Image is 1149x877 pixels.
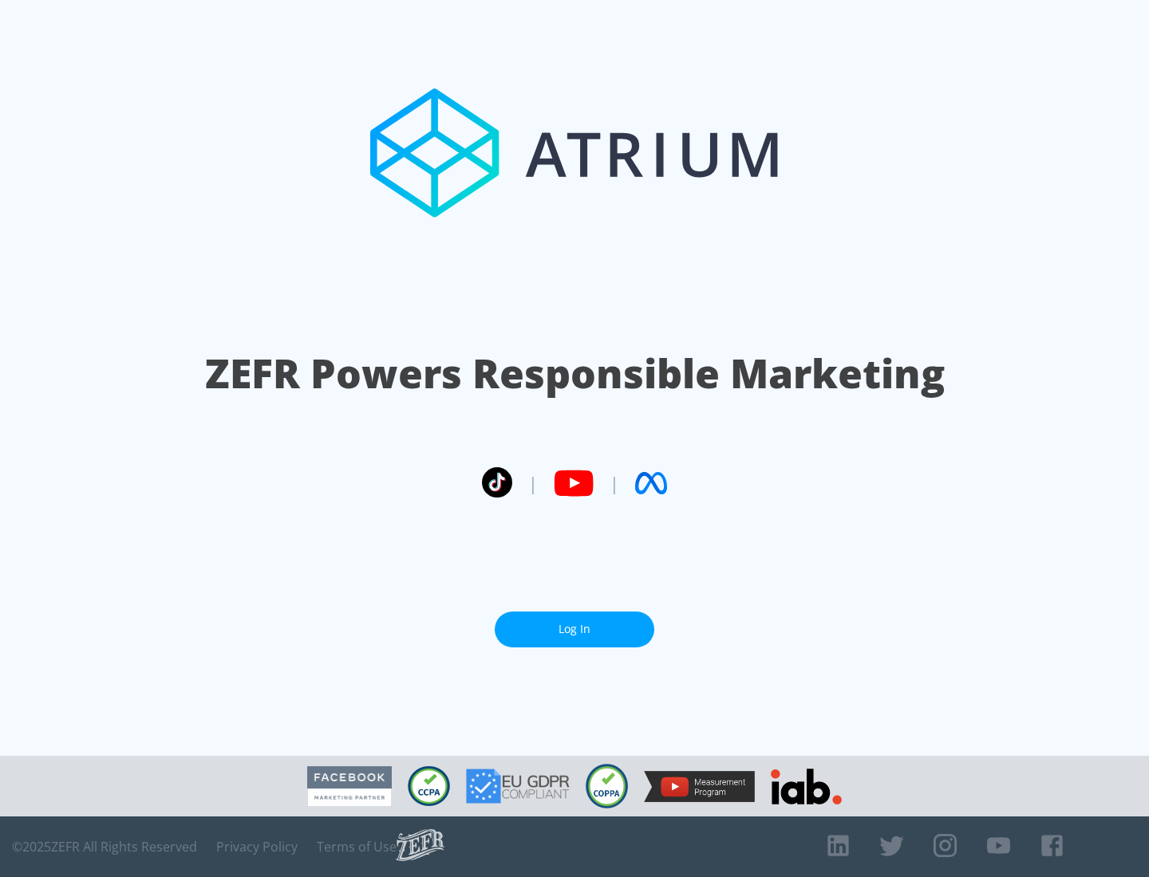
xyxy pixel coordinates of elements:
a: Privacy Policy [216,839,298,855]
img: YouTube Measurement Program [644,771,755,802]
span: | [610,471,619,495]
span: © 2025 ZEFR All Rights Reserved [12,839,197,855]
img: COPPA Compliant [586,764,628,808]
a: Terms of Use [317,839,397,855]
img: Facebook Marketing Partner [307,766,392,807]
span: | [528,471,538,495]
h1: ZEFR Powers Responsible Marketing [205,346,945,401]
a: Log In [495,612,654,647]
img: IAB [771,769,842,804]
img: GDPR Compliant [466,769,570,804]
img: CCPA Compliant [408,766,450,806]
